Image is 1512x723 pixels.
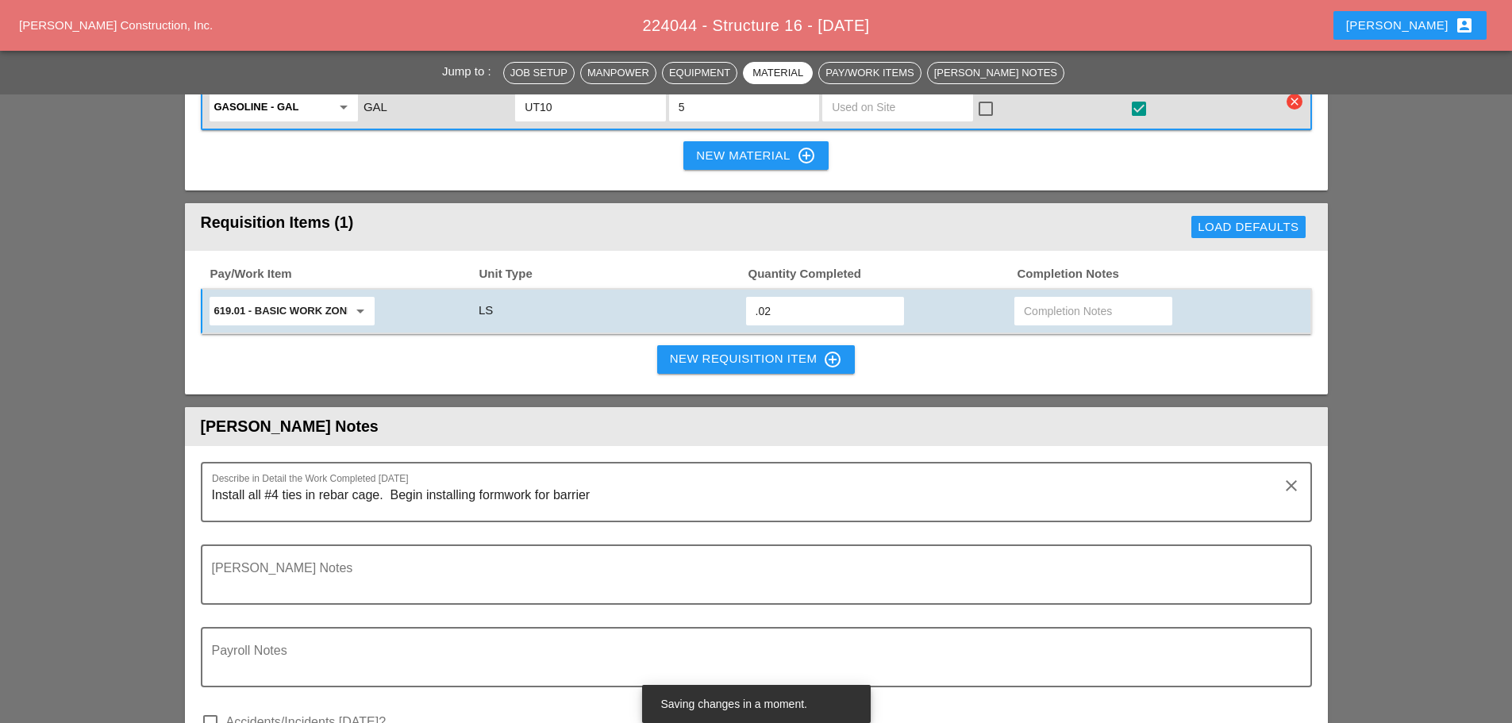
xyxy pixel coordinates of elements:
[351,302,370,321] i: arrow_drop_down
[212,565,1288,603] textarea: Foreman's Notes
[662,62,737,84] button: Equipment
[1346,16,1474,35] div: [PERSON_NAME]
[212,648,1288,686] textarea: Payroll Notes
[334,98,353,117] i: arrow_drop_down
[661,698,807,710] span: Saving changes in a moment.
[683,141,828,170] button: New Material
[823,350,842,369] i: control_point
[1333,11,1487,40] button: [PERSON_NAME]
[669,65,730,81] div: Equipment
[503,62,575,84] button: Job Setup
[442,64,498,78] span: Jump to :
[750,65,806,81] div: Material
[212,483,1288,521] textarea: Describe in Detail the Work Completed Today
[364,100,387,113] span: GAL
[743,62,813,84] button: Material
[201,211,770,243] div: Requisition Items (1)
[832,94,963,120] input: Used on Site
[185,407,1328,446] header: [PERSON_NAME] Notes
[214,94,331,120] input: Gasoline - GAL
[1024,298,1163,324] input: Completion Notes
[209,265,478,283] span: Pay/Work Item
[479,303,493,317] span: LS
[1287,94,1302,110] i: clear
[825,65,914,81] div: Pay/Work Items
[1191,216,1305,238] button: Load Defaults
[1455,16,1474,35] i: account_box
[1198,218,1298,237] div: Load Defaults
[818,62,921,84] button: Pay/Work Items
[927,62,1064,84] button: [PERSON_NAME] Notes
[19,18,213,32] a: [PERSON_NAME] Construction, Inc.
[587,65,649,81] div: Manpower
[657,345,856,374] button: New Requisition Item
[747,265,1016,283] span: Quantity Completed
[642,17,869,34] span: 224044 - Structure 16 - [DATE]
[797,146,816,165] i: control_point
[679,94,810,120] input: Sent Out
[525,94,656,120] input: Notes
[756,298,895,324] input: Quantity Completed
[1016,265,1285,283] span: Completion Notes
[670,350,843,369] div: New Requisition Item
[478,265,747,283] span: Unit Type
[696,146,815,165] div: New Material
[1282,476,1301,495] i: clear
[580,62,656,84] button: Manpower
[510,65,567,81] div: Job Setup
[934,65,1057,81] div: [PERSON_NAME] Notes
